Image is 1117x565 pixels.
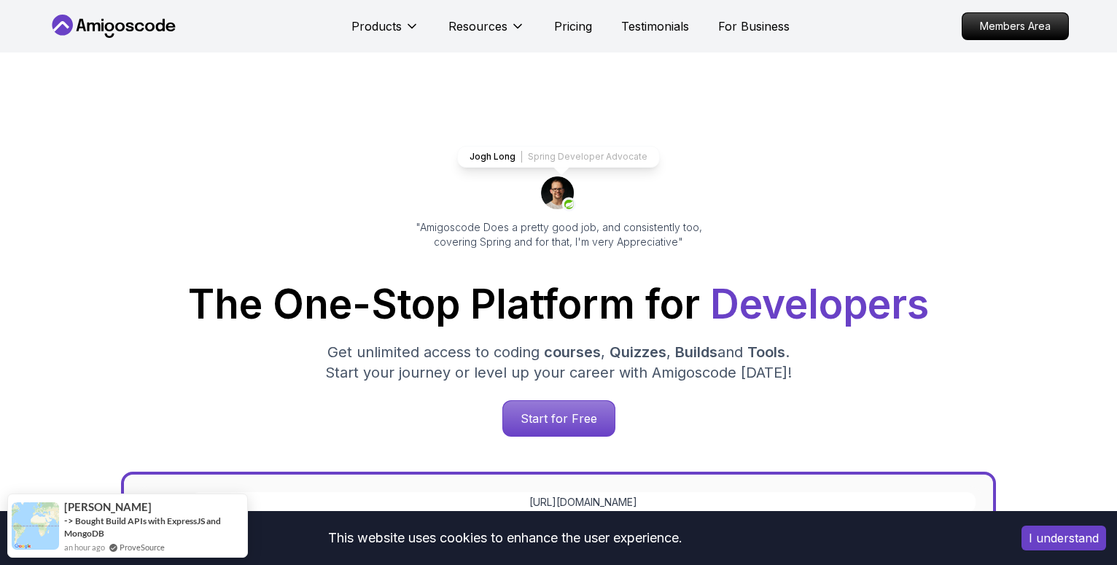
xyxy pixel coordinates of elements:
a: For Business [718,17,790,35]
button: Accept cookies [1021,526,1106,550]
img: josh long [541,176,576,211]
span: an hour ago [64,541,105,553]
span: Developers [710,280,929,328]
a: Pricing [554,17,592,35]
a: Start for Free [502,400,615,437]
h1: The One-Stop Platform for [60,284,1057,324]
img: provesource social proof notification image [12,502,59,550]
a: Members Area [962,12,1069,40]
span: Tools [747,343,785,361]
a: [URL][DOMAIN_NAME] [529,495,637,510]
button: Products [351,17,419,47]
p: Resources [448,17,507,35]
p: "Amigoscode Does a pretty good job, and consistently too, covering Spring and for that, I'm very ... [395,220,722,249]
span: [PERSON_NAME] [64,501,152,513]
p: Get unlimited access to coding , , and . Start your journey or level up your career with Amigosco... [314,342,803,383]
a: Testimonials [621,17,689,35]
div: This website uses cookies to enhance the user experience. [11,522,1000,554]
a: Bought Build APIs with ExpressJS and MongoDB [64,515,221,539]
iframe: chat widget [1027,474,1117,543]
p: Jogh Long [470,151,515,163]
span: Quizzes [610,343,666,361]
p: Start for Free [503,401,615,436]
p: Spring Developer Advocate [528,151,647,163]
button: Resources [448,17,525,47]
span: Builds [675,343,717,361]
a: ProveSource [120,541,165,553]
p: Products [351,17,402,35]
p: Members Area [962,13,1068,39]
span: courses [544,343,601,361]
span: -> [64,515,74,526]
